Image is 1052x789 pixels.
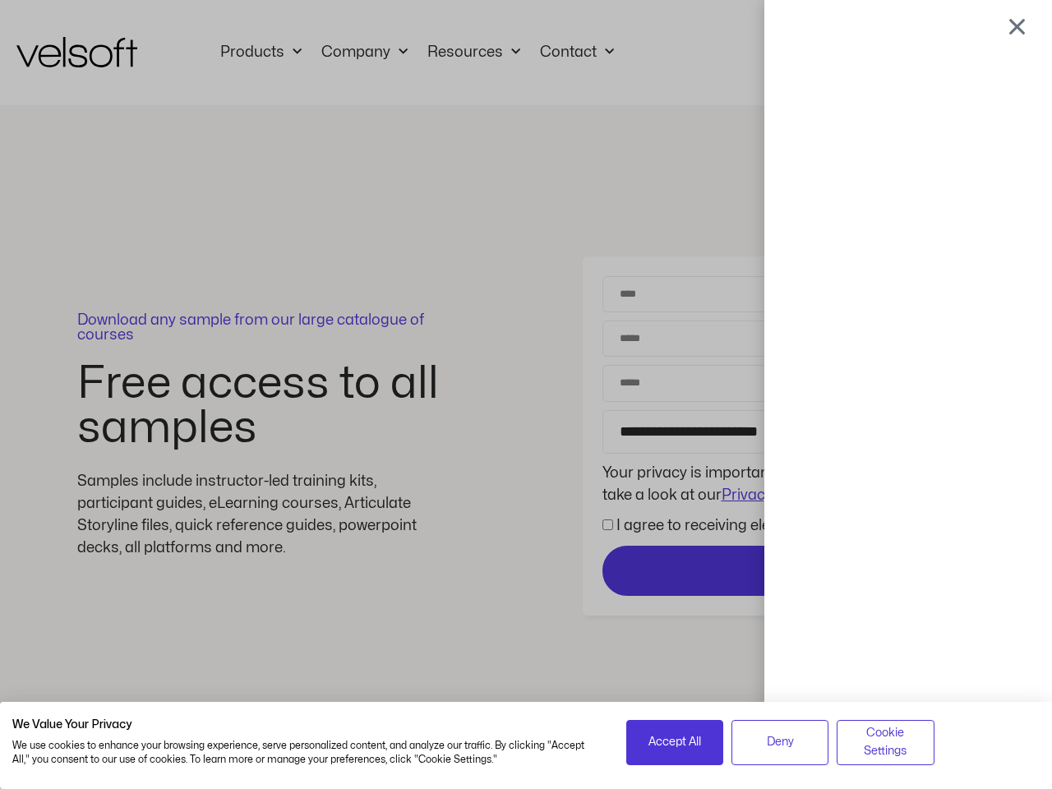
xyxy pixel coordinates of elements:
span: Cookie Settings [847,724,923,761]
button: Adjust cookie preferences [837,720,934,765]
p: We use cookies to enhance your browsing experience, serve personalized content, and analyze our t... [12,739,602,767]
button: Deny all cookies [731,720,828,765]
h2: We Value Your Privacy [12,717,602,732]
button: Accept all cookies [626,720,723,765]
span: Accept All [648,733,701,751]
span: Deny [767,733,794,751]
